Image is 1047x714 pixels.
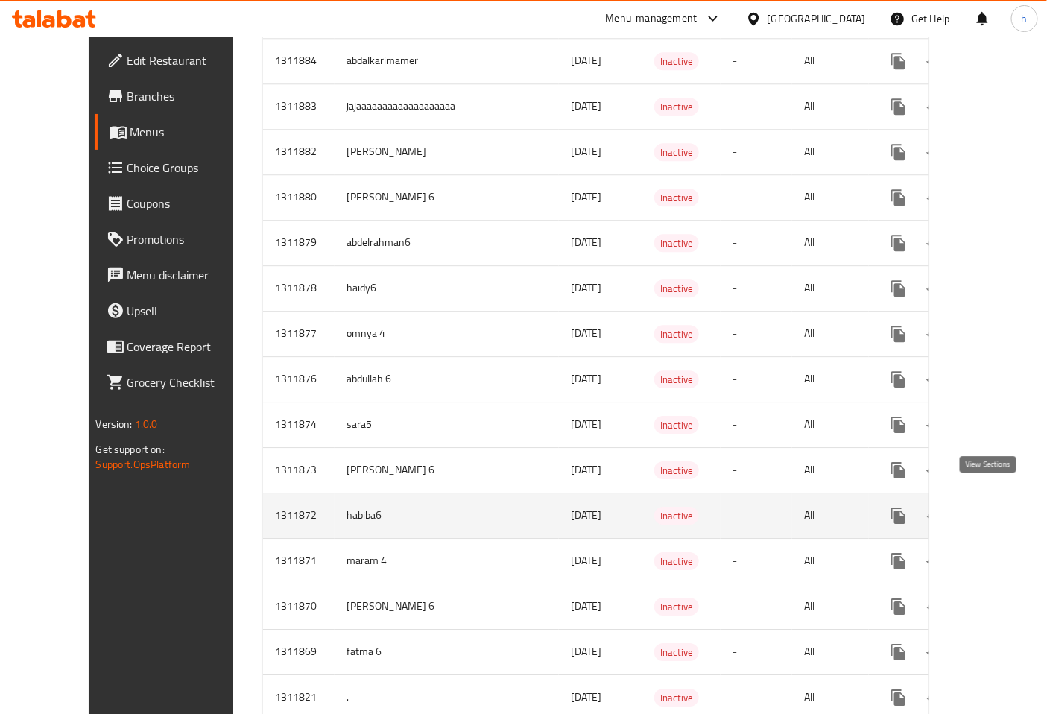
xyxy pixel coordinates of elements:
span: [DATE] [571,642,601,661]
a: Choice Groups [95,150,264,186]
button: more [881,361,917,397]
td: [PERSON_NAME] 6 [335,447,478,493]
td: 1311879 [263,220,335,265]
button: more [881,271,917,306]
span: Inactive [654,462,699,479]
button: Change Status [917,89,952,124]
a: Branches [95,78,264,114]
span: Inactive [654,598,699,616]
td: - [721,538,792,584]
td: maram 4 [335,538,478,584]
span: Inactive [654,553,699,570]
td: 1311880 [263,174,335,220]
td: All [792,402,869,447]
td: All [792,265,869,311]
button: Change Status [917,271,952,306]
a: Edit Restaurant [95,42,264,78]
div: Menu-management [606,10,698,28]
div: Inactive [654,461,699,479]
td: All [792,493,869,538]
td: sara5 [335,402,478,447]
td: - [721,629,792,674]
div: Inactive [654,416,699,434]
span: Coupons [127,195,252,212]
td: All [792,83,869,129]
td: [PERSON_NAME] [335,129,478,174]
a: Menus [95,114,264,150]
div: Inactive [654,189,699,206]
span: [DATE] [571,414,601,434]
div: Inactive [654,325,699,343]
div: Inactive [654,143,699,161]
button: more [881,543,917,579]
td: - [721,38,792,83]
a: Menu disclaimer [95,257,264,293]
button: Change Status [917,316,952,352]
button: Change Status [917,225,952,261]
span: Inactive [654,280,699,297]
div: Inactive [654,279,699,297]
td: fatma 6 [335,629,478,674]
td: All [792,220,869,265]
span: Grocery Checklist [127,373,252,391]
a: Promotions [95,221,264,257]
span: [DATE] [571,596,601,616]
div: Inactive [654,643,699,661]
button: Change Status [917,180,952,215]
td: 1311873 [263,447,335,493]
td: - [721,265,792,311]
div: Inactive [654,552,699,570]
td: All [792,129,869,174]
td: 1311872 [263,493,335,538]
button: Change Status [917,452,952,488]
span: Inactive [654,644,699,661]
span: [DATE] [571,323,601,343]
td: All [792,584,869,629]
td: All [792,629,869,674]
div: Inactive [654,689,699,707]
button: more [881,589,917,625]
td: 1311877 [263,311,335,356]
td: All [792,38,869,83]
span: [DATE] [571,233,601,252]
td: abdelrahman6 [335,220,478,265]
span: h [1022,10,1028,27]
td: 1311870 [263,584,335,629]
button: more [881,634,917,670]
span: Inactive [654,326,699,343]
td: - [721,220,792,265]
td: - [721,83,792,129]
span: [DATE] [571,687,601,707]
td: 1311883 [263,83,335,129]
a: Grocery Checklist [95,364,264,400]
span: Inactive [654,235,699,252]
button: more [881,498,917,534]
button: more [881,134,917,170]
td: All [792,356,869,402]
span: [DATE] [571,278,601,297]
td: 1311878 [263,265,335,311]
span: Menu disclaimer [127,266,252,284]
button: Change Status [917,589,952,625]
td: 1311871 [263,538,335,584]
div: Inactive [654,52,699,70]
span: Version: [96,414,133,434]
span: Inactive [654,144,699,161]
td: 1311874 [263,402,335,447]
span: [DATE] [571,551,601,570]
span: Choice Groups [127,159,252,177]
button: Change Status [917,407,952,443]
td: haidy6 [335,265,478,311]
td: - [721,584,792,629]
span: Inactive [654,53,699,70]
span: Promotions [127,230,252,248]
span: [DATE] [571,187,601,206]
td: - [721,311,792,356]
span: [DATE] [571,96,601,116]
a: Coupons [95,186,264,221]
span: [DATE] [571,460,601,479]
td: - [721,174,792,220]
td: habiba6 [335,493,478,538]
button: Change Status [917,134,952,170]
